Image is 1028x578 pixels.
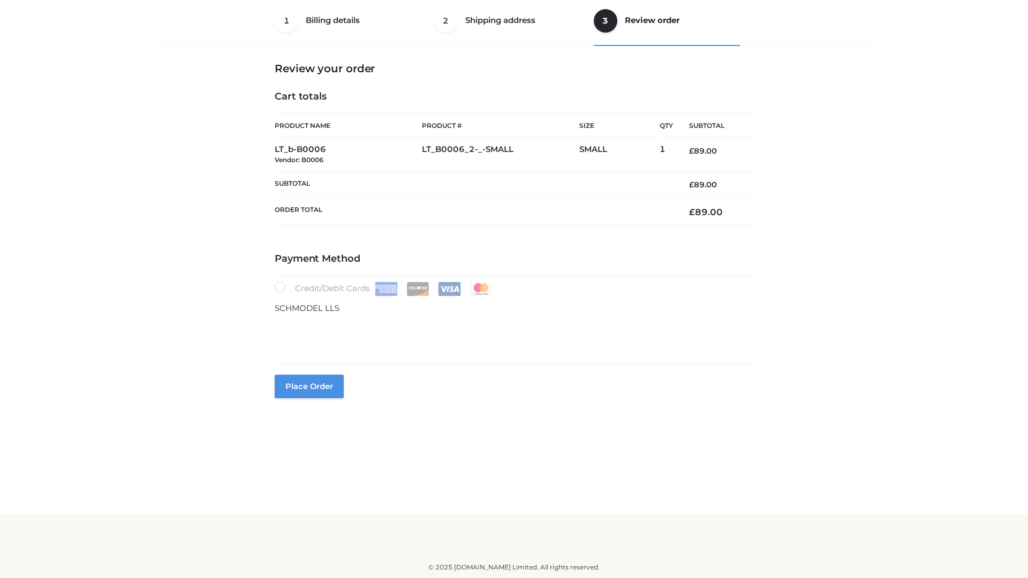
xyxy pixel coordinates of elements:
[689,207,695,217] span: £
[275,301,753,315] p: SCHMODEL LLS
[470,282,493,296] img: Mastercard
[275,113,422,138] th: Product Name
[275,282,494,296] label: Credit/Debit Cards
[275,62,753,75] h3: Review your order
[673,114,753,138] th: Subtotal
[689,146,717,156] bdi: 89.00
[273,313,751,352] iframe: Secure payment input frame
[375,282,398,296] img: Amex
[579,114,654,138] th: Size
[689,207,723,217] bdi: 89.00
[438,282,461,296] img: Visa
[689,146,694,156] span: £
[275,91,753,103] h4: Cart totals
[422,113,579,138] th: Product #
[275,138,422,172] td: LT_b-B0006
[275,253,753,265] h4: Payment Method
[275,198,673,226] th: Order Total
[275,375,344,398] button: Place order
[660,113,673,138] th: Qty
[422,138,579,172] td: LT_B0006_2-_-SMALL
[159,562,869,573] div: © 2025 [DOMAIN_NAME] Limited. All rights reserved.
[579,138,660,172] td: SMALL
[275,171,673,197] th: Subtotal
[689,180,717,189] bdi: 89.00
[406,282,429,296] img: Discover
[275,156,323,164] small: Vendor: B0006
[660,138,673,172] td: 1
[689,180,694,189] span: £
